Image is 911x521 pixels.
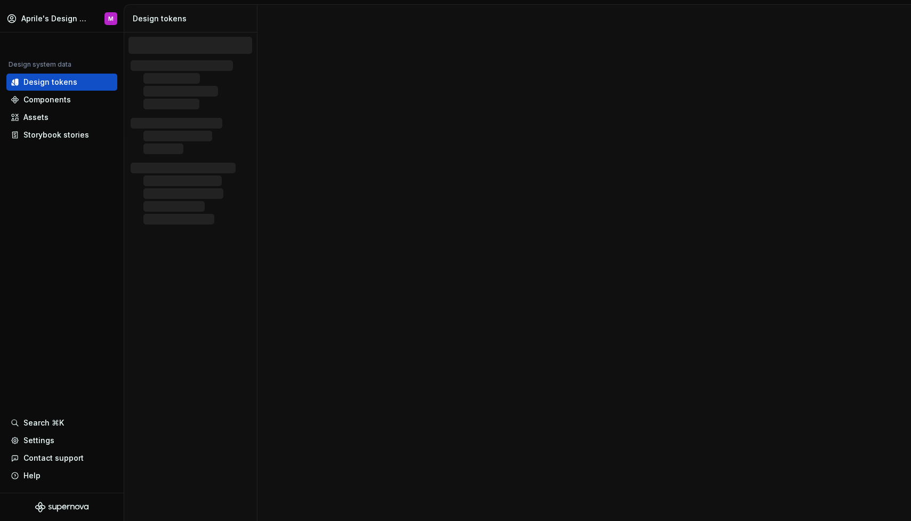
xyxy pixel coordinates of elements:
div: Components [23,94,71,105]
div: Settings [23,435,54,446]
a: Storybook stories [6,126,117,143]
div: Search ⌘K [23,418,64,428]
button: Aprile's Design SystemM [2,7,122,30]
div: Design system data [9,60,71,69]
div: Contact support [23,453,84,463]
div: Help [23,470,41,481]
a: Components [6,91,117,108]
div: Aprile's Design System [21,13,90,24]
button: Search ⌘K [6,414,117,431]
button: Contact support [6,450,117,467]
div: Assets [23,112,49,123]
div: M [108,14,114,23]
a: Settings [6,432,117,449]
svg: Supernova Logo [35,502,88,512]
div: Design tokens [23,77,77,87]
button: Help [6,467,117,484]
a: Design tokens [6,74,117,91]
div: Design tokens [133,13,253,24]
a: Assets [6,109,117,126]
div: Storybook stories [23,130,89,140]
